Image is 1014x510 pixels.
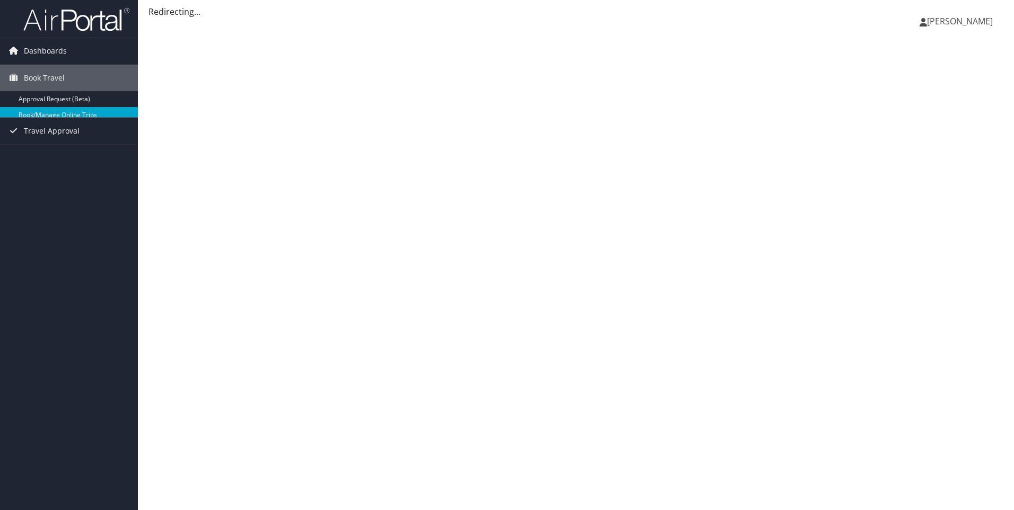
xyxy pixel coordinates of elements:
[24,38,67,64] span: Dashboards
[24,118,80,144] span: Travel Approval
[927,15,993,27] span: [PERSON_NAME]
[920,5,1003,37] a: [PERSON_NAME]
[24,65,65,91] span: Book Travel
[148,5,1003,18] div: Redirecting...
[23,7,129,32] img: airportal-logo.png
